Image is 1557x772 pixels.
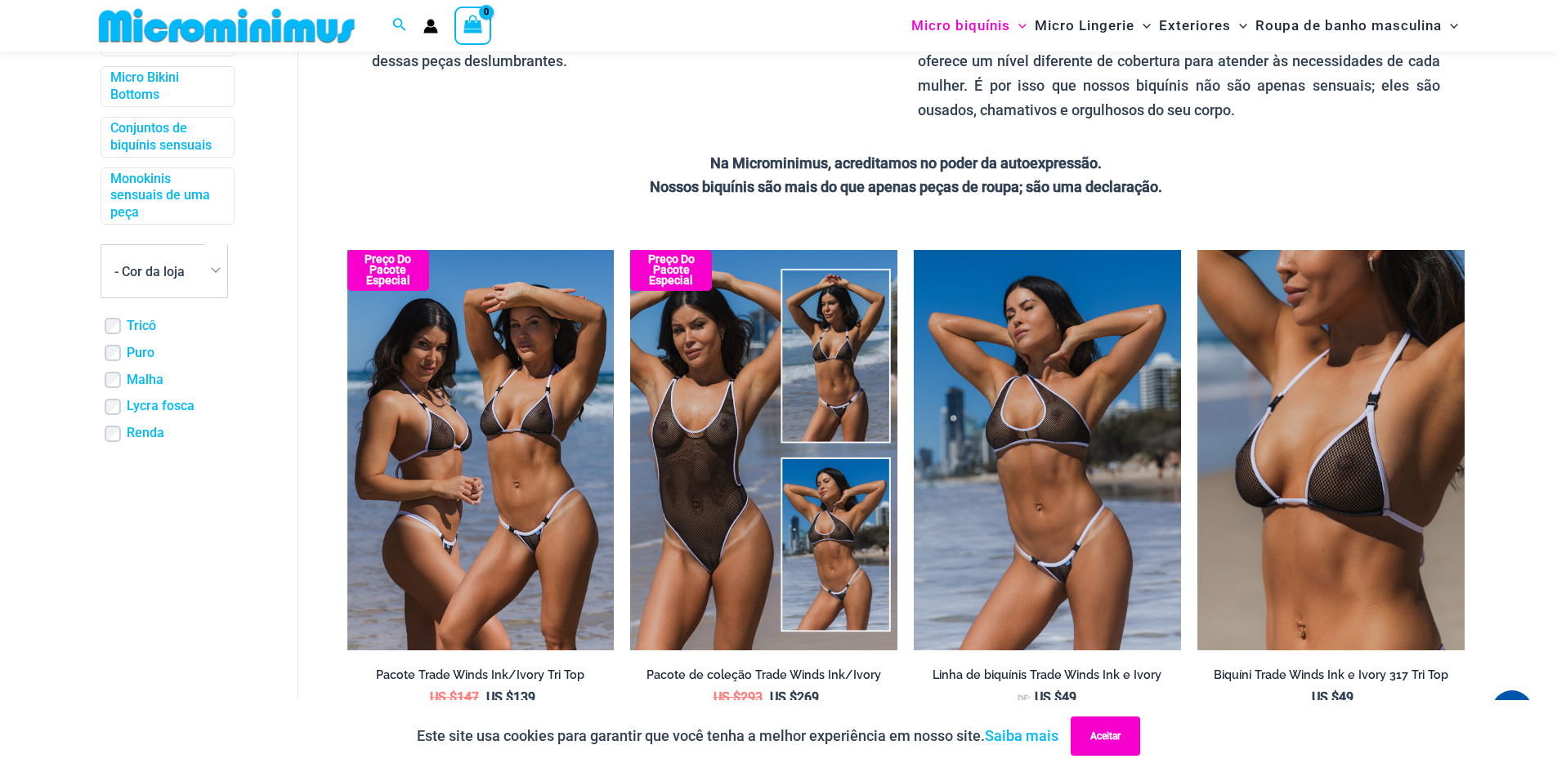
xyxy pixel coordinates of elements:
[650,178,1162,195] font: Nossos biquínis são mais do que apenas peças de roupa; são uma declaração.
[740,689,763,705] font: 293
[127,398,195,413] font: Lycra fosca
[914,667,1181,689] a: Linha de biquínis Trade Winds Ink e Ivory
[486,689,513,705] font: US $
[914,250,1181,650] img: Tradewinds Ink e Ivory 384 Halter 453 Micro 02
[797,689,819,705] font: 269
[914,250,1181,650] a: Tradewinds Ink e Ivory 384 Halter 453 Micro 02Tradewinds Ink e Ivory 384 Halter 453 Micro 01Trade...
[347,250,615,650] a: Pacote Bumbum Superior Top Bum Pack bTop Bum Pack b
[430,689,457,705] font: US $
[110,171,210,221] font: Monokinis sensuais de uma peça
[1214,667,1448,681] font: Biquíni Trade Winds Ink e Ivory 317 Tri Top
[647,667,881,681] font: Pacote de coleção Trade Winds Ink/Ivory
[1442,5,1458,47] span: Alternar menu
[1031,5,1155,47] a: Micro LingerieAlternar menuAlternar menu
[630,250,897,650] a: Pacote de coleta Pacote de coleta b (1)Pacote de coleta b (1)
[127,425,164,442] a: Renda
[127,425,164,440] font: Renda
[127,345,154,360] font: Puro
[114,264,185,279] font: - Cor da loja
[110,120,221,154] a: Conjuntos de biquínis sensuais
[1090,730,1121,742] font: Aceitar
[347,667,615,689] a: Pacote Trade Winds Ink/Ivory Tri Top
[1312,689,1339,705] font: US $
[1231,5,1247,47] span: Alternar menu
[1071,716,1140,756] button: Aceitar
[127,318,156,333] font: Tricô
[1010,5,1027,47] span: Alternar menu
[1339,689,1353,705] font: 49
[1197,667,1465,689] a: Biquíni Trade Winds Ink e Ivory 317 Tri Top
[127,372,163,389] a: Malha
[1018,694,1031,704] font: De:
[714,689,740,705] font: US $
[101,245,227,297] span: - Cor da loja
[630,667,897,689] a: Pacote de coleção Trade Winds Ink/Ivory
[423,19,438,33] a: Link do ícone da conta
[1255,17,1442,33] font: Roupa de banho masculina
[1159,17,1231,33] font: Exteriores
[907,5,1031,47] a: Micro biquínisAlternar menuAlternar menu
[127,372,163,387] font: Malha
[365,252,411,287] font: Preço do pacote especial
[127,398,195,415] a: Lycra fosca
[1062,689,1076,705] font: 49
[1035,17,1134,33] font: Micro Lingerie
[110,69,221,104] a: Micro Bikini Bottoms
[376,667,584,681] font: Pacote Trade Winds Ink/Ivory Tri Top
[710,154,1102,172] font: Na Microminimus, acreditamos no poder da autoexpressão.
[110,20,194,52] font: Tops de micro biquíni
[933,667,1161,681] font: Linha de biquínis Trade Winds Ink e Ivory
[92,7,361,44] img: MM LOJA LOGO PLANO
[457,689,479,705] font: 147
[1197,250,1465,650] a: Tradewinds Ink e Ivory 317 Tri Top 01Tradewinds Ink e Ivory 317 Tri Top 453 Micro 06Tradewinds In...
[110,69,179,102] font: Micro Bikini Bottoms
[630,250,897,650] img: Pacote de coleta
[417,727,985,744] font: Este site usa cookies para garantir que você tenha a melhor experiência em nosso site.
[1197,250,1465,650] img: Tradewinds Ink e Ivory 317 Tri Top 01
[127,318,156,335] a: Tricô
[911,17,1010,33] font: Micro biquínis
[392,16,407,36] a: Link do ícone de pesquisa
[1251,5,1462,47] a: Roupa de banho masculinaAlternar menuAlternar menu
[985,727,1058,744] a: Saiba mais
[513,689,535,705] font: 139
[110,171,221,221] a: Monokinis sensuais de uma peça
[1155,5,1251,47] a: ExterioresAlternar menuAlternar menu
[1035,689,1062,705] font: US $
[127,345,154,362] a: Puro
[110,120,212,153] font: Conjuntos de biquínis sensuais
[770,689,797,705] font: US $
[101,244,228,298] span: - Cor da loja
[347,250,615,650] img: Pacote Bumbum Superior
[648,252,695,287] font: Preço do pacote especial
[905,2,1465,49] nav: Navegação do site
[454,7,492,44] a: Ver carrinho de compras, vazio
[1134,5,1151,47] span: Alternar menu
